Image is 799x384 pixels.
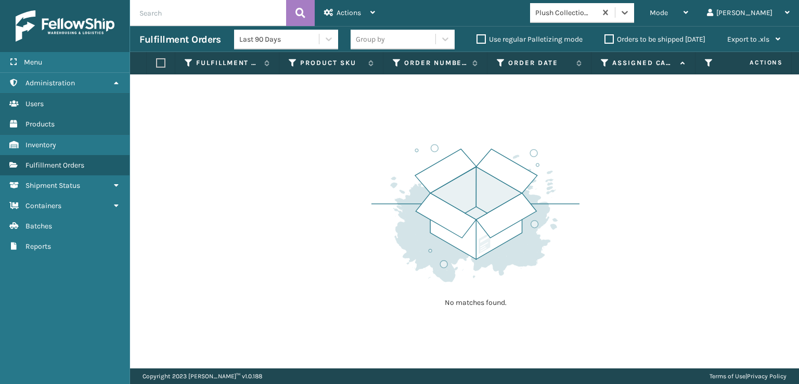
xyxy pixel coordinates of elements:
a: Privacy Policy [747,373,787,380]
label: Assigned Carrier Service [612,58,675,68]
span: Containers [25,201,61,210]
label: Orders to be shipped [DATE] [604,35,705,44]
span: Users [25,99,44,108]
label: Order Number [404,58,467,68]
h3: Fulfillment Orders [139,33,221,46]
span: Export to .xls [727,35,769,44]
span: Menu [24,58,42,67]
span: Actions [337,8,361,17]
span: Batches [25,222,52,231]
span: Administration [25,79,75,87]
label: Use regular Palletizing mode [476,35,583,44]
img: logo [16,10,114,42]
span: Actions [717,54,789,71]
p: Copyright 2023 [PERSON_NAME]™ v 1.0.188 [143,368,262,384]
div: | [710,368,787,384]
div: Last 90 Days [239,34,320,45]
div: Group by [356,34,385,45]
span: Shipment Status [25,181,80,190]
label: Fulfillment Order Id [196,58,259,68]
span: Products [25,120,55,129]
span: Inventory [25,140,56,149]
div: Plush Collections [535,7,597,18]
label: Product SKU [300,58,363,68]
span: Fulfillment Orders [25,161,84,170]
span: Reports [25,242,51,251]
a: Terms of Use [710,373,745,380]
label: Order Date [508,58,571,68]
span: Mode [650,8,668,17]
